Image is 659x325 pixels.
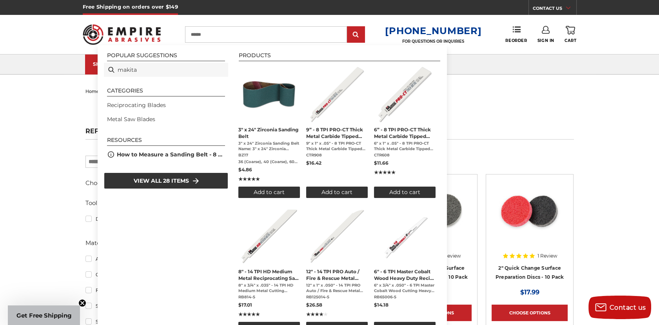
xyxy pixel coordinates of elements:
a: CONTACT US [533,4,576,15]
li: 9” - 8 TPI PRO-CT Thick Metal Carbide Tipped Heavy Duty Recip Saw Blade [303,63,371,201]
button: Add to cart [306,187,368,198]
img: Morse PRO-CT 9 inch 8 TPI thick metal reciprocating saw blade, carbide-tipped for heavy-duty cutt... [309,66,365,123]
span: $17.99 [520,289,539,296]
span: ★★★★★ [306,311,328,318]
img: Morse PRO 12 inch 14 TPI auto, fire and rescue reciprocating saw blade, bi-metal construction for... [309,208,365,265]
a: home [85,89,99,94]
span: 36 (Coarse), 40 (Coarse), 60 (Medium), 80 (Medium), 120 (Fine), 24 (Coarse), 100 (Fine), 150 (Fin... [238,159,300,165]
h5: Tool Used On [85,198,176,208]
span: 1 Review [441,254,461,258]
span: 8" - 14 TPI HD Medium Metal Reciprocating Saw Blades - 5 Pack [238,268,300,281]
span: 9” - 8 TPI PRO-CT Thick Metal Carbide Tipped Heavy Duty Recip Saw Blade [306,126,368,140]
a: [PHONE_NUMBER] [385,25,481,36]
img: 2 inch surface preparation discs [498,180,561,243]
span: Reorder [505,38,527,43]
button: Contact us [588,296,651,319]
a: Die Grinder [85,212,176,226]
button: Add to cart [238,187,300,198]
img: Heavy duty 6" reciprocating blade for wood [376,208,433,265]
a: Aluminum Oxide [85,252,176,266]
span: $11.66 [374,160,389,166]
a: Ceramic [85,268,176,281]
a: How to Measure a Sanding Belt - 8 Easy Methods [117,151,225,159]
li: Products [239,53,440,61]
input: Submit [348,27,364,43]
a: 6” - 8 TPI PRO-CT Thick Metal Carbide Tipped Heavy Duty Recip Saw Blade [374,66,436,198]
span: $17.01 [238,302,252,308]
span: ★★★★★ [374,169,396,176]
span: 12" x 1" x .050" - 14 TPI PRO Auto / Fire & Rescue Metal Cutting Reciprocating Saw Blades (5 Pack... [306,283,368,294]
h5: Material [85,238,176,248]
a: Felt [85,283,176,297]
img: 3" x 24" Zirconia Sanding Belt [241,66,298,123]
li: Metal Saw Blades [104,112,228,126]
span: ★★★★★ [238,311,260,318]
span: ★★★★★ [238,176,260,183]
h5: Refine by [85,127,176,140]
span: View all 28 items [134,176,189,185]
p: FOR QUESTIONS OR INQUIRIES [385,39,481,44]
button: Add to cart [374,187,436,198]
span: 9" x 1" x .05" - 8 TPI PRO-CT Thick Metal Carbide Tipped Cutting Reciprocating Saw Blades Technol... [306,141,368,152]
a: Reciprocating Blades [107,101,166,109]
span: 6" x 1" x .05" - 8 TPI PRO-CT Thick Metal Carbide Tipped Cutting Reciprocating Saw Blades Technol... [374,141,436,152]
div: SHOP CATEGORIES [93,61,156,67]
span: $4.86 [238,167,252,172]
li: 3" x 24" Zirconia Sanding Belt [235,63,303,201]
li: makita [104,63,228,77]
a: 2 inch surface preparation discs [492,180,568,256]
a: Reorder [505,26,527,43]
li: Categories [107,88,225,96]
span: $16.42 [306,160,321,166]
span: 1 Review [537,254,557,258]
a: Choose Options [492,305,568,321]
a: Metal Saw Blades [107,115,155,123]
span: CTR608 [374,153,436,158]
button: Close teaser [78,299,86,307]
span: Cart [565,38,576,43]
span: $14.18 [374,302,389,308]
li: 6” - 8 TPI PRO-CT Thick Metal Carbide Tipped Heavy Duty Recip Saw Blade [371,63,439,201]
div: Get Free ShippingClose teaser [8,305,80,325]
span: 6" - 6 TPI Master Cobalt Wood Heavy Duty Recip Saw Blades - 5 Pack [374,268,436,281]
h5: Choose Your Grit [85,178,176,188]
li: Resources [107,137,225,146]
img: MK Morse Pro Line-CT 6 inch 8 TPI thick metal reciprocating saw blade, carbide-tipped for heavy-d... [376,66,433,123]
span: RB814-5 [238,294,300,300]
span: $26.58 [306,302,322,308]
span: 3" x 24" Zirconia Sanding Belt Name: 3" x 24" Zirconia Sanding Belt Description: Zirconia alumina... [238,141,300,152]
span: Sign In [537,38,554,43]
li: How to Measure a Sanding Belt - 8 Easy Methods [104,147,228,162]
span: BZ17 [238,153,300,158]
span: 3" x 24" Zirconia Sanding Belt [238,126,300,140]
span: Get Free Shipping [16,312,72,319]
li: Reciprocating Blades [104,98,228,112]
img: 8 inch MK Morse HD medium metal reciprocating saw blade with 14 TPI, ideal for cutting medium thi... [241,208,298,265]
span: CTR908 [306,153,368,158]
span: RB125014-5 [306,294,368,300]
li: View all 28 items [104,172,228,189]
a: 9” - 8 TPI PRO-CT Thick Metal Carbide Tipped Heavy Duty Recip Saw Blade [306,66,368,198]
a: 3" x 24" Zirconia Sanding Belt [238,66,300,198]
span: RB65006-5 [374,294,436,300]
span: 6" x 3/4" x .050" - 6 TPI Master Cobalt Wood Cutting Heavy Duty Reciprocating Saw Blades (5 Pack)... [374,283,436,294]
img: Empire Abrasives [83,19,161,50]
span: 12" - 14 TPI PRO Auto / Fire & Rescue Metal Recip Saw Blades - 5 Pack [306,268,368,281]
span: Contact us [610,304,646,311]
span: 8" x 3/4" x .035" - 14 TPI HD Medium Metal Cutting Reciprocating Saw Blades (5 Pack) The [PERSON_... [238,283,300,294]
a: Cart [565,26,576,43]
a: 2" Quick Change Surface Preparation Discs - 10 Pack [496,265,564,280]
span: 6” - 8 TPI PRO-CT Thick Metal Carbide Tipped Heavy Duty Recip Saw Blade [374,126,436,140]
li: Popular suggestions [107,53,225,61]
